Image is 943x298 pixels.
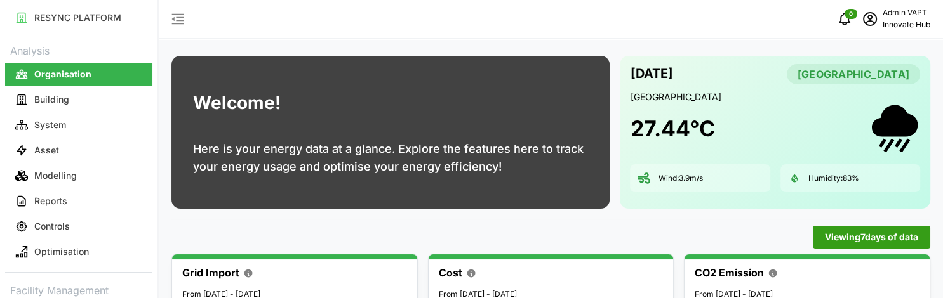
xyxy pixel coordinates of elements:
p: Organisation [34,68,91,81]
p: RESYNC PLATFORM [34,11,121,24]
a: Building [5,87,152,112]
p: CO2 Emission [695,265,764,281]
p: Wind: 3.9 m/s [658,173,702,184]
p: Cost [439,265,462,281]
button: schedule [857,6,883,32]
p: Grid Import [182,265,239,281]
button: Asset [5,139,152,162]
button: Controls [5,215,152,238]
button: Reports [5,190,152,212]
span: Viewing 7 days of data [825,226,918,248]
a: Organisation [5,62,152,87]
p: Building [34,93,69,106]
a: Reports [5,188,152,214]
button: Optimisation [5,240,152,263]
h1: Welcome! [193,89,281,117]
p: Asset [34,144,59,157]
button: RESYNC PLATFORM [5,6,152,29]
a: Optimisation [5,239,152,264]
p: Controls [34,220,70,233]
button: Building [5,88,152,111]
h1: 27.44 °C [630,115,714,143]
p: [GEOGRAPHIC_DATA] [630,91,920,103]
p: Analysis [5,41,152,59]
p: Admin VAPT [883,7,930,19]
a: System [5,112,152,138]
button: notifications [832,6,857,32]
a: Controls [5,214,152,239]
p: Humidity: 83 % [808,173,859,184]
button: Viewing7days of data [813,226,930,249]
p: Optimisation [34,245,89,258]
a: Asset [5,138,152,163]
p: Innovate Hub [883,19,930,31]
a: Modelling [5,163,152,188]
button: Organisation [5,63,152,86]
a: RESYNC PLATFORM [5,5,152,30]
button: Modelling [5,164,152,187]
span: 0 [849,10,853,18]
p: Reports [34,195,67,207]
p: Here is your energy data at a glance. Explore the features here to track your energy usage and op... [193,140,588,176]
button: System [5,113,152,136]
p: [DATE] [630,63,672,84]
span: [GEOGRAPHIC_DATA] [798,65,909,84]
p: System [34,119,66,131]
p: Modelling [34,169,77,182]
